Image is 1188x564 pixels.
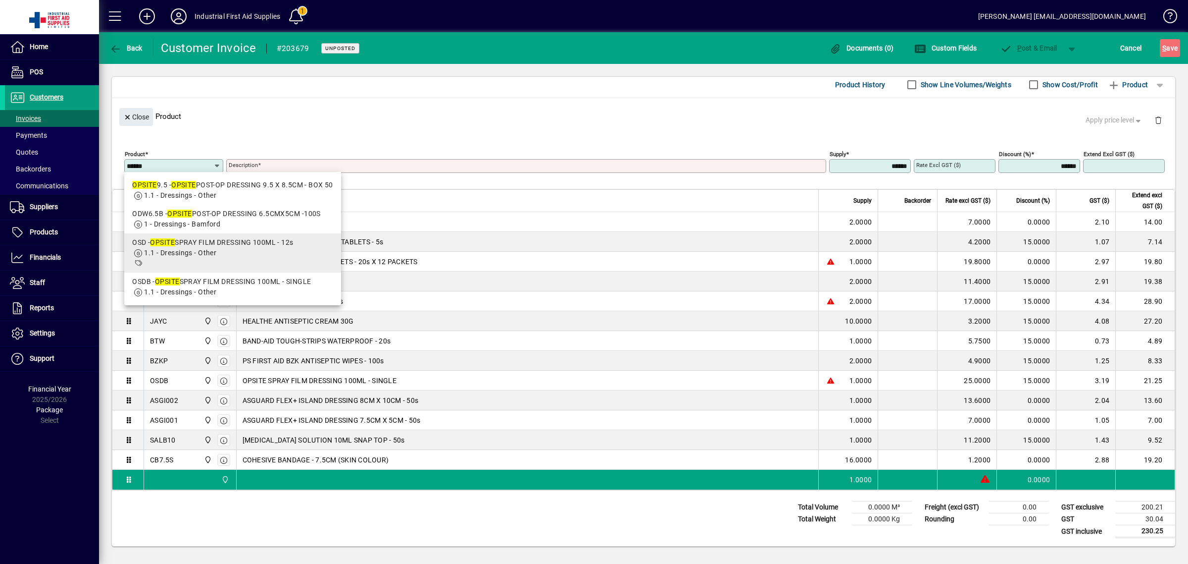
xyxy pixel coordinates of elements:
[99,39,153,57] app-page-header-button: Back
[243,435,405,445] span: [MEDICAL_DATA] SOLUTION 10ML SNAP TOP - 50s
[171,181,196,189] em: OPSITE
[144,249,216,257] span: 1.1 - Dressings - Other
[150,455,174,465] div: CB7.5S
[1115,450,1175,470] td: 19.20
[849,336,872,346] span: 1.0000
[1082,112,1147,129] button: Apply price level
[943,277,990,286] div: 11.4000
[943,296,990,306] div: 17.0000
[30,93,63,101] span: Customers
[1115,272,1175,291] td: 19.38
[996,371,1056,391] td: 15.0000
[112,98,1175,134] div: Product
[243,395,419,405] span: ASGUARD FLEX+ ISLAND DRESSING 8CM X 10CM - 50s
[28,385,71,393] span: Financial Year
[1056,252,1115,272] td: 2.97
[995,39,1062,57] button: Post & Email
[849,395,872,405] span: 1.0000
[978,8,1146,24] div: [PERSON_NAME] [EMAIL_ADDRESS][DOMAIN_NAME]
[10,131,47,139] span: Payments
[5,60,99,85] a: POS
[5,161,99,177] a: Backorders
[144,191,216,199] span: 1.1 - Dressings - Other
[132,181,157,189] em: OPSITE
[163,7,195,25] button: Profile
[849,415,872,425] span: 1.0000
[109,44,143,52] span: Back
[1017,44,1022,52] span: P
[1056,371,1115,391] td: 3.19
[996,252,1056,272] td: 0.0000
[5,220,99,245] a: Products
[830,44,894,52] span: Documents (0)
[243,336,391,346] span: BAND-AID TOUGH-STRIPS WATERPROOF - 20s
[1056,391,1115,410] td: 2.04
[150,435,176,445] div: SALB10
[10,114,41,122] span: Invoices
[30,279,45,286] span: Staff
[1160,39,1180,57] button: Save
[201,435,213,446] span: INDUSTRIAL FIRST AID SUPPLIES LTD
[150,395,178,405] div: ASGI002
[30,253,61,261] span: Financials
[5,35,99,59] a: Home
[1040,80,1098,90] label: Show Cost/Profit
[996,470,1056,490] td: 0.0000
[124,176,341,205] mat-option: OPSITE9.5 - OPSITE POST-OP DRESSING 9.5 X 8.5CM - BOX 50
[201,316,213,327] span: INDUSTRIAL FIRST AID SUPPLIES LTD
[849,376,872,386] span: 1.0000
[943,217,990,227] div: 7.0000
[996,212,1056,232] td: 0.0000
[996,272,1056,291] td: 15.0000
[1146,115,1170,124] app-page-header-button: Delete
[1146,108,1170,132] button: Delete
[996,351,1056,371] td: 15.0000
[150,238,175,246] em: OPSITE
[30,68,43,76] span: POS
[1115,311,1175,331] td: 27.20
[849,217,872,227] span: 2.0000
[5,144,99,161] a: Quotes
[5,245,99,270] a: Financials
[201,336,213,346] span: INDUSTRIAL FIRST AID SUPPLIES LTD
[1086,115,1143,125] span: Apply price level
[150,356,168,366] div: BZKP
[996,450,1056,470] td: 0.0000
[945,195,990,206] span: Rate excl GST ($)
[10,182,68,190] span: Communications
[943,316,990,326] div: 3.2000
[1056,212,1115,232] td: 2.10
[5,127,99,144] a: Payments
[1115,252,1175,272] td: 19.80
[201,454,213,465] span: INDUSTRIAL FIRST AID SUPPLIES LTD
[849,296,872,306] span: 2.0000
[920,513,989,525] td: Rounding
[943,336,990,346] div: 5.7500
[1162,40,1178,56] span: ave
[1056,311,1115,331] td: 4.08
[920,502,989,513] td: Freight (excl GST)
[10,165,51,173] span: Backorders
[201,375,213,386] span: INDUSTRIAL FIRST AID SUPPLIES LTD
[5,271,99,295] a: Staff
[219,474,230,485] span: INDUSTRIAL FIRST AID SUPPLIES LTD
[996,311,1056,331] td: 15.0000
[919,80,1011,90] label: Show Line Volumes/Weights
[996,291,1056,311] td: 15.0000
[201,395,213,406] span: INDUSTRIAL FIRST AID SUPPLIES LTD
[5,110,99,127] a: Invoices
[150,336,165,346] div: BTW
[10,148,38,156] span: Quotes
[30,304,54,312] span: Reports
[1056,430,1115,450] td: 1.43
[243,316,354,326] span: HEALTHE ANTISEPTIC CREAM 30G
[1056,513,1116,525] td: GST
[912,39,979,57] button: Custom Fields
[793,513,852,525] td: Total Weight
[144,220,220,228] span: 1 - Dressings - Bamford
[123,109,149,125] span: Close
[107,39,145,57] button: Back
[195,8,280,24] div: Industrial First Aid Supplies
[852,502,912,513] td: 0.0000 M³
[1115,291,1175,311] td: 28.90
